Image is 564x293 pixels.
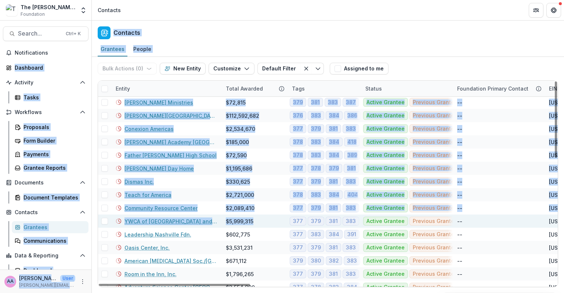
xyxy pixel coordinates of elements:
[311,126,321,132] span: 379
[311,218,321,224] span: 379
[311,192,321,198] span: 383
[311,139,321,145] span: 383
[366,271,405,277] span: Active Grantee
[124,178,154,186] a: Dismas Inc.
[312,63,324,74] button: Toggle menu
[293,284,303,290] span: 377
[226,99,246,106] div: $72,815
[366,99,405,106] span: Active Grantee
[221,85,267,92] div: Total Awarded
[346,126,356,132] span: 383
[329,179,338,185] span: 381
[21,11,45,18] span: Foundation
[347,113,357,119] span: 386
[21,3,75,11] div: The [PERSON_NAME] Foundation Data Sandbox
[226,178,250,186] div: $330,625
[293,139,303,145] span: 378
[19,274,57,282] p: [PERSON_NAME]
[160,63,206,74] button: New Entity
[413,165,458,172] span: Previous Grantee
[12,91,88,103] a: Tasks
[15,64,83,72] div: Dashboard
[329,245,338,251] span: 381
[366,192,405,198] span: Active Grantee
[3,47,88,59] button: Notifications
[457,191,462,199] div: --
[366,205,405,211] span: Active Grantee
[23,123,83,131] div: Proposals
[328,99,338,106] span: 383
[347,192,358,198] span: 404
[346,218,356,224] span: 383
[15,180,77,186] span: Documents
[226,204,254,212] div: $2,089,410
[3,62,88,74] a: Dashboard
[130,42,154,56] a: People
[366,152,405,158] span: Active Grantee
[19,282,75,289] p: [PERSON_NAME][EMAIL_ADDRESS][DOMAIN_NAME]
[347,231,356,238] span: 391
[457,231,462,238] div: --
[288,85,309,92] div: Tags
[311,165,321,172] span: 378
[366,126,405,132] span: Active Grantee
[311,179,321,185] span: 379
[293,205,303,211] span: 377
[293,192,303,198] span: 378
[23,237,83,245] div: Communications
[300,63,312,74] button: Clear filter
[546,3,561,18] button: Get Help
[293,245,303,251] span: 377
[226,112,259,120] div: $112,592,682
[12,148,88,160] a: Payments
[413,231,458,238] span: Previous Grantee
[3,26,88,41] button: Search...
[124,231,191,238] a: Leadership Nashville Fdn.
[311,284,321,290] span: 378
[113,29,140,36] h2: Contacts
[12,235,88,247] a: Communications
[293,126,303,132] span: 377
[3,206,88,218] button: Open Contacts
[12,121,88,133] a: Proposals
[366,139,405,145] span: Active Grantee
[346,179,356,185] span: 383
[413,258,458,264] span: Previous Grantee
[23,223,83,231] div: Grantees
[311,113,321,119] span: 383
[98,44,127,54] div: Grantees
[413,113,458,119] span: Previous Grantee
[311,271,321,277] span: 379
[130,44,154,54] div: People
[124,125,174,133] a: Conexion Americas
[12,264,88,276] a: Dashboard
[23,194,83,201] div: Document Templates
[413,218,458,224] span: Previous Grantee
[329,152,339,158] span: 384
[311,245,321,251] span: 379
[457,270,462,278] div: --
[361,81,453,96] div: Status
[366,165,405,172] span: Active Grantee
[98,63,157,74] button: Bulk Actions (0)
[15,80,77,86] span: Activity
[124,112,217,120] a: [PERSON_NAME][GEOGRAPHIC_DATA]
[347,152,357,158] span: 389
[366,231,405,238] span: Active Grantee
[457,204,462,212] div: --
[23,164,83,172] div: Grantee Reports
[457,217,462,225] div: --
[346,245,356,251] span: 383
[329,192,339,198] span: 384
[347,258,357,264] span: 383
[60,275,75,282] p: User
[23,137,83,144] div: Form Builder
[221,81,288,96] div: Total Awarded
[457,244,462,252] div: --
[12,191,88,204] a: Document Templates
[209,63,254,74] button: Customize
[111,81,221,96] div: Entity
[545,85,562,92] div: EIN
[329,258,339,264] span: 382
[366,245,405,251] span: Active Grantee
